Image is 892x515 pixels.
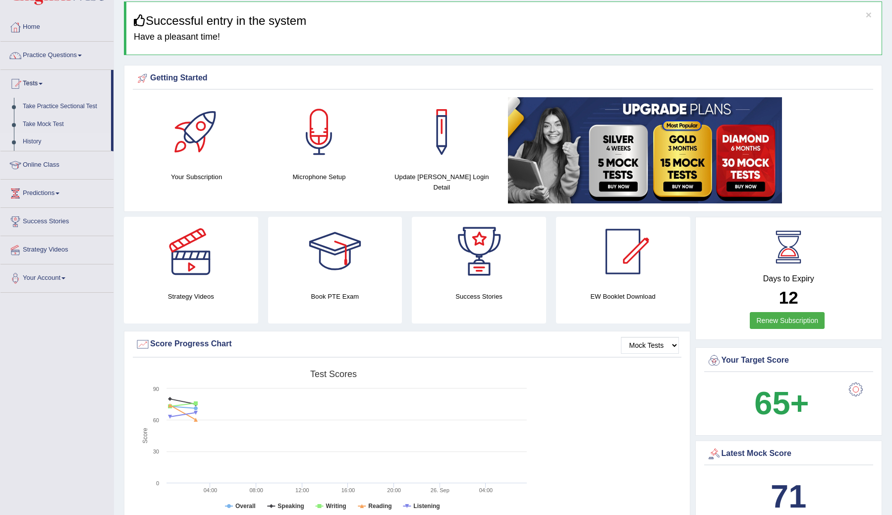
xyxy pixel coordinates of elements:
a: Success Stories [0,208,113,233]
a: Take Mock Test [18,116,111,133]
text: 90 [153,386,159,392]
h4: Microphone Setup [263,172,375,182]
a: Practice Questions [0,42,113,66]
text: 30 [153,449,159,454]
b: 12 [779,288,798,307]
text: 12:00 [295,487,309,493]
h4: Update [PERSON_NAME] Login Detail [386,172,498,193]
a: Renew Subscription [750,312,825,329]
div: Your Target Score [707,353,871,368]
div: Getting Started [135,71,871,86]
text: 20:00 [387,487,401,493]
a: Tests [0,70,111,95]
tspan: Speaking [278,503,304,510]
a: Take Practice Sectional Test [18,98,111,116]
a: History [18,133,111,151]
text: 08:00 [249,487,263,493]
div: Latest Mock Score [707,447,871,461]
h4: Days to Expiry [707,274,871,283]
h4: Book PTE Exam [268,291,402,302]
a: Home [0,13,113,38]
h4: Strategy Videos [124,291,258,302]
h4: Have a pleasant time! [134,32,874,42]
a: Your Account [0,264,113,289]
tspan: Overall [235,503,256,510]
tspan: Score [142,428,149,444]
b: 65+ [754,385,809,421]
text: 04:00 [479,487,493,493]
a: Predictions [0,180,113,204]
b: 71 [771,478,806,515]
a: Strategy Videos [0,236,113,261]
tspan: Test scores [310,369,357,379]
button: × [866,9,872,20]
tspan: Reading [368,503,391,510]
tspan: Writing [326,503,346,510]
tspan: 26. Sep [431,487,449,493]
h4: Your Subscription [140,172,253,182]
text: 60 [153,417,159,423]
text: 04:00 [204,487,218,493]
text: 0 [156,480,159,486]
tspan: Listening [413,503,440,510]
a: Online Class [0,151,113,176]
h4: Success Stories [412,291,546,302]
h3: Successful entry in the system [134,14,874,27]
h4: EW Booklet Download [556,291,690,302]
div: Score Progress Chart [135,337,679,352]
text: 16:00 [341,487,355,493]
img: small5.jpg [508,97,782,203]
